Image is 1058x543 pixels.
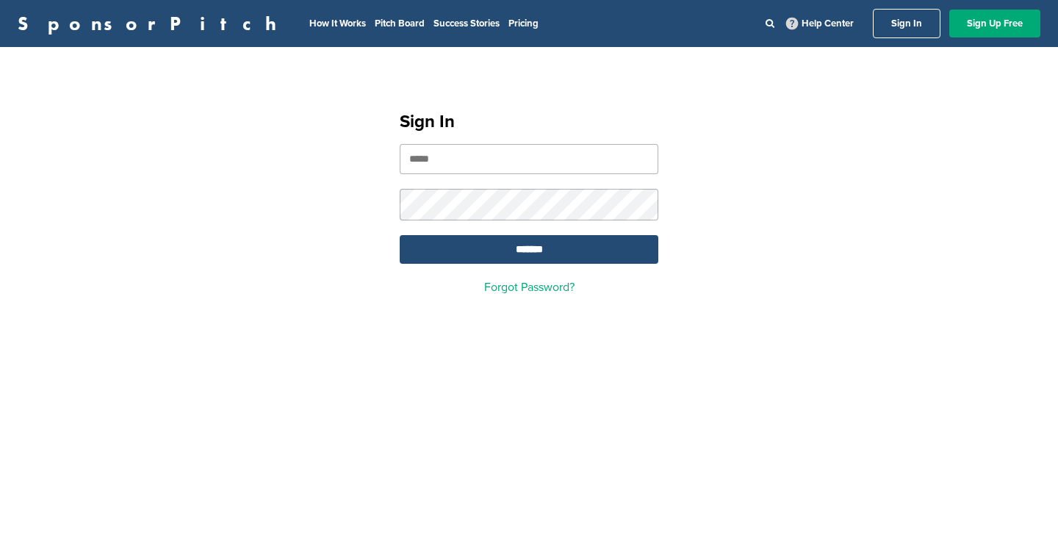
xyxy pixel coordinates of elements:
a: Pricing [508,18,539,29]
a: SponsorPitch [18,14,286,33]
a: Sign Up Free [949,10,1040,37]
h1: Sign In [400,109,658,135]
a: Pitch Board [375,18,425,29]
a: How It Works [309,18,366,29]
a: Help Center [783,15,857,32]
a: Sign In [873,9,940,38]
a: Success Stories [433,18,500,29]
a: Forgot Password? [484,280,575,295]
